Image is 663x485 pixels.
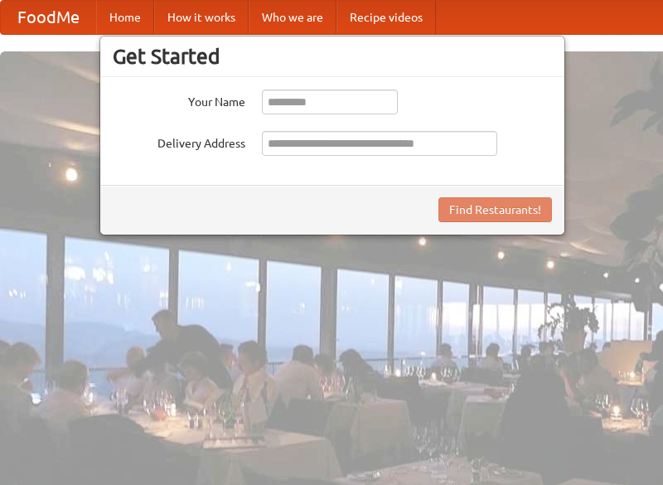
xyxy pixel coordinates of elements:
label: Delivery Address [113,131,245,152]
a: Home [96,1,154,34]
h3: Get Started [113,44,552,69]
label: Your Name [113,90,245,110]
a: FoodMe [1,1,96,34]
a: Who we are [249,1,336,34]
button: Find Restaurants! [438,197,552,222]
a: Recipe videos [336,1,436,34]
a: How it works [154,1,249,34]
